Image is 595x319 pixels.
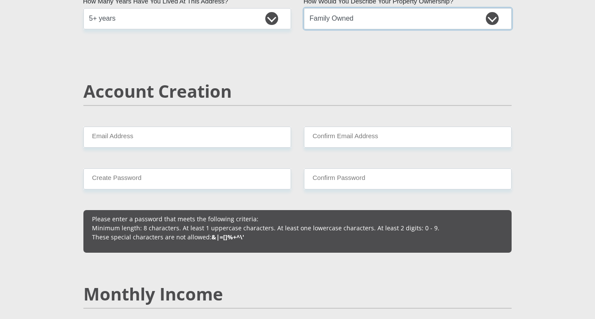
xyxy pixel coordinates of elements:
[83,81,512,102] h2: Account Creation
[304,127,512,148] input: Confirm Email Address
[83,284,512,304] h2: Monthly Income
[304,168,512,189] input: Confirm Password
[304,8,512,29] select: Please select a value
[83,8,291,29] select: Please select a value
[92,214,503,242] p: Please enter a password that meets the following criteria: Minimum length: 8 characters. At least...
[83,127,291,148] input: Email Address
[212,233,244,241] b: &|=[]%+^\'
[83,168,291,189] input: Create Password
